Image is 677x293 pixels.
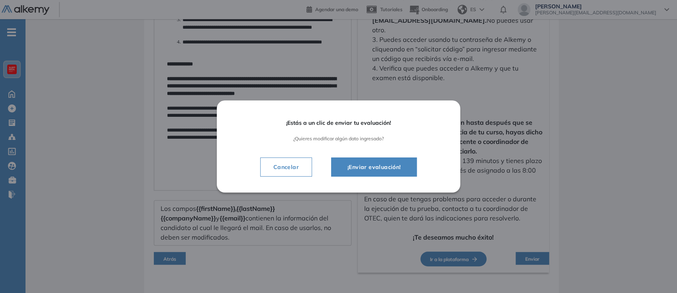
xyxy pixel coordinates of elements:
[331,157,417,177] button: ¡Enviar evaluación!
[267,162,305,172] span: Cancelar
[239,120,438,126] span: ¡Estás a un clic de enviar tu evaluación!
[341,162,407,172] span: ¡Enviar evaluación!
[260,157,312,177] button: Cancelar
[239,136,438,142] span: ¿Quieres modificar algún dato ingresado?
